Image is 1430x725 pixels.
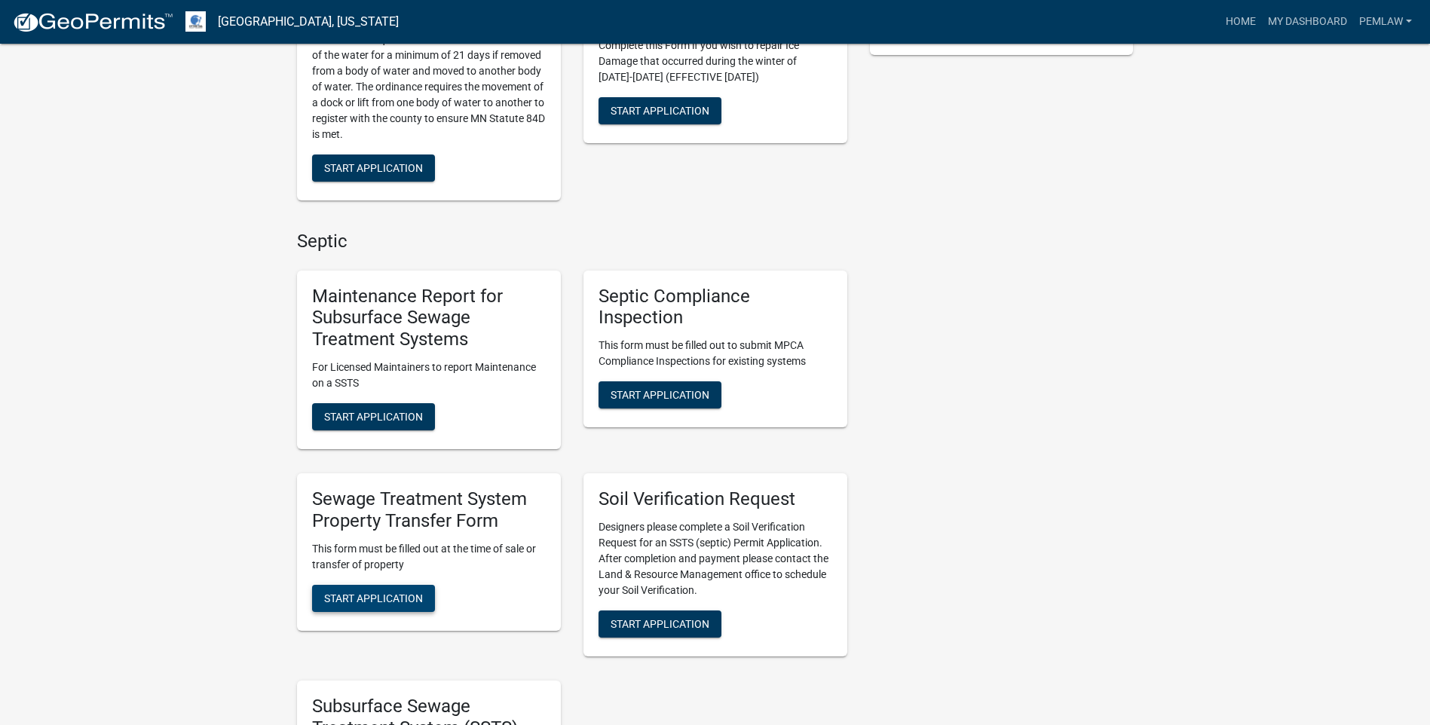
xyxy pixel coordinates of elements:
[599,286,832,329] h5: Septic Compliance Inspection
[611,104,709,116] span: Start Application
[312,16,546,142] p: [GEOGRAPHIC_DATA] and [US_STATE] State Statute 84D requires a dock or boat lift to be out of the ...
[185,11,206,32] img: Otter Tail County, Minnesota
[599,338,832,369] p: This form must be filled out to submit MPCA Compliance Inspections for existing systems
[324,161,423,173] span: Start Application
[611,617,709,629] span: Start Application
[324,592,423,604] span: Start Application
[312,488,546,532] h5: Sewage Treatment System Property Transfer Form
[218,9,399,35] a: [GEOGRAPHIC_DATA], [US_STATE]
[312,154,435,182] button: Start Application
[312,585,435,612] button: Start Application
[1353,8,1418,36] a: Pemlaw
[599,610,721,638] button: Start Application
[312,541,546,573] p: This form must be filled out at the time of sale or transfer of property
[1220,8,1262,36] a: Home
[611,389,709,401] span: Start Application
[312,359,546,391] p: For Licensed Maintainers to report Maintenance on a SSTS
[312,286,546,350] h5: Maintenance Report for Subsurface Sewage Treatment Systems
[297,231,847,252] h4: Septic
[599,38,832,85] p: Complete this Form if you wish to repair Ice Damage that occurred during the winter of [DATE]-[DA...
[599,488,832,510] h5: Soil Verification Request
[324,411,423,423] span: Start Application
[312,403,435,430] button: Start Application
[599,381,721,408] button: Start Application
[599,519,832,598] p: Designers please complete a Soil Verification Request for an SSTS (septic) Permit Application. Af...
[599,97,721,124] button: Start Application
[1262,8,1353,36] a: My Dashboard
